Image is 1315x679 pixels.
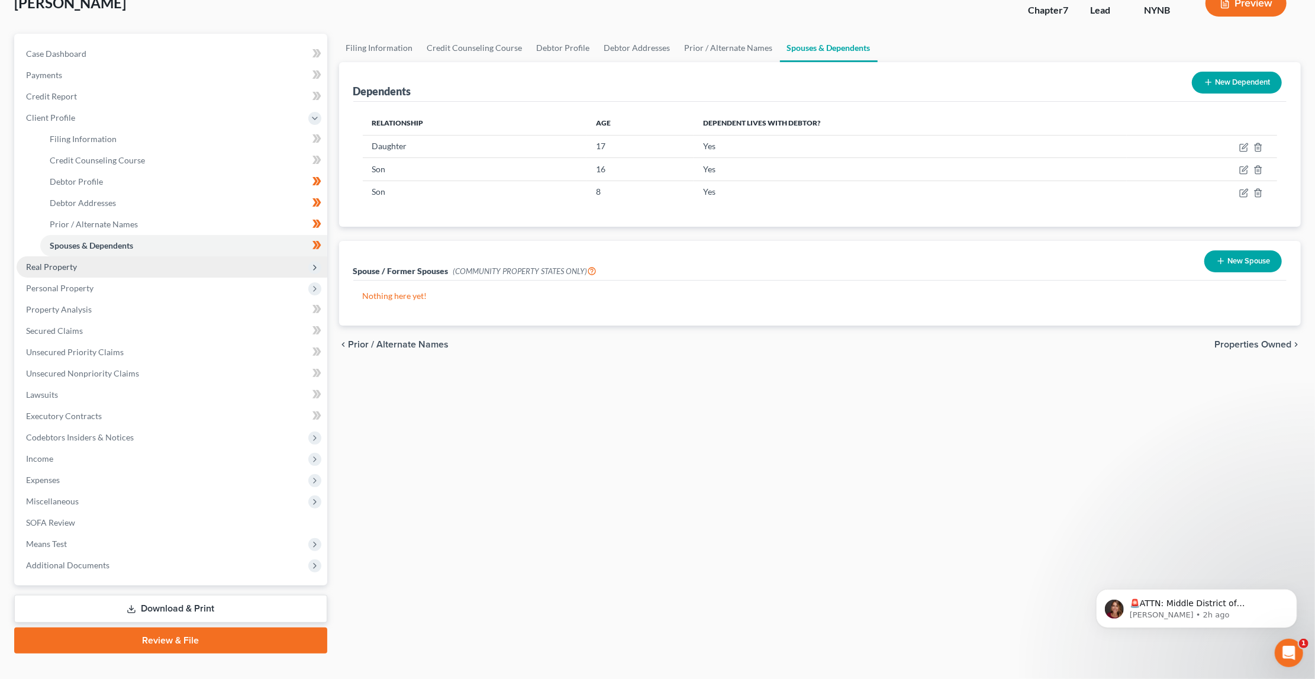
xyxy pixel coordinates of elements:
[17,384,327,406] a: Lawsuits
[17,65,327,86] a: Payments
[1299,639,1308,648] span: 1
[17,43,327,65] a: Case Dashboard
[339,34,420,62] a: Filing Information
[14,627,327,654] a: Review & File
[17,512,327,533] a: SOFA Review
[50,155,145,165] span: Credit Counseling Course
[50,219,138,229] span: Prior / Alternate Names
[40,235,327,256] a: Spouses & Dependents
[26,326,83,336] span: Secured Claims
[26,112,75,123] span: Client Profile
[17,363,327,384] a: Unsecured Nonpriority Claims
[1214,340,1301,349] button: Properties Owned chevron_right
[26,304,92,314] span: Property Analysis
[26,560,109,570] span: Additional Documents
[1291,340,1301,349] i: chevron_right
[1063,4,1068,15] span: 7
[1078,564,1315,647] iframe: Intercom notifications message
[50,176,103,186] span: Debtor Profile
[586,135,694,157] td: 17
[363,111,586,135] th: Relationship
[50,134,117,144] span: Filing Information
[17,86,327,107] a: Credit Report
[694,135,1126,157] td: Yes
[26,49,86,59] span: Case Dashboard
[530,34,597,62] a: Debtor Profile
[363,135,586,157] td: Daughter
[1028,4,1071,17] div: Chapter
[26,70,62,80] span: Payments
[1204,250,1282,272] button: New Spouse
[26,475,60,485] span: Expenses
[17,342,327,363] a: Unsecured Priority Claims
[420,34,530,62] a: Credit Counseling Course
[694,158,1126,181] td: Yes
[780,34,878,62] a: Spouses & Dependents
[678,34,780,62] a: Prior / Alternate Names
[26,91,77,101] span: Credit Report
[26,432,134,442] span: Codebtors Insiders & Notices
[1192,72,1282,94] button: New Dependent
[26,283,94,293] span: Personal Property
[586,158,694,181] td: 16
[26,496,79,506] span: Miscellaneous
[1275,639,1303,667] iframe: Intercom live chat
[1090,4,1125,17] div: Lead
[26,539,67,549] span: Means Test
[26,390,58,400] span: Lawsuits
[353,84,411,98] div: Dependents
[17,299,327,320] a: Property Analysis
[26,411,102,421] span: Executory Contracts
[363,290,1278,302] p: Nothing here yet!
[1214,340,1291,349] span: Properties Owned
[1144,4,1187,17] div: NYNB
[597,34,678,62] a: Debtor Addresses
[50,198,116,208] span: Debtor Addresses
[17,406,327,427] a: Executory Contracts
[586,111,694,135] th: Age
[40,192,327,214] a: Debtor Addresses
[14,595,327,623] a: Download & Print
[40,150,327,171] a: Credit Counseling Course
[339,340,449,349] button: chevron_left Prior / Alternate Names
[26,453,53,464] span: Income
[694,181,1126,203] td: Yes
[40,171,327,192] a: Debtor Profile
[339,340,349,349] i: chevron_left
[586,181,694,203] td: 8
[353,266,449,276] span: Spouse / Former Spouses
[40,128,327,150] a: Filing Information
[26,517,75,527] span: SOFA Review
[26,262,77,272] span: Real Property
[40,214,327,235] a: Prior / Alternate Names
[50,240,133,250] span: Spouses & Dependents
[694,111,1126,135] th: Dependent lives with debtor?
[17,320,327,342] a: Secured Claims
[363,158,586,181] td: Son
[26,347,124,357] span: Unsecured Priority Claims
[349,340,449,349] span: Prior / Alternate Names
[363,181,586,203] td: Son
[26,368,139,378] span: Unsecured Nonpriority Claims
[453,266,597,276] span: (COMMUNITY PROPERTY STATES ONLY)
